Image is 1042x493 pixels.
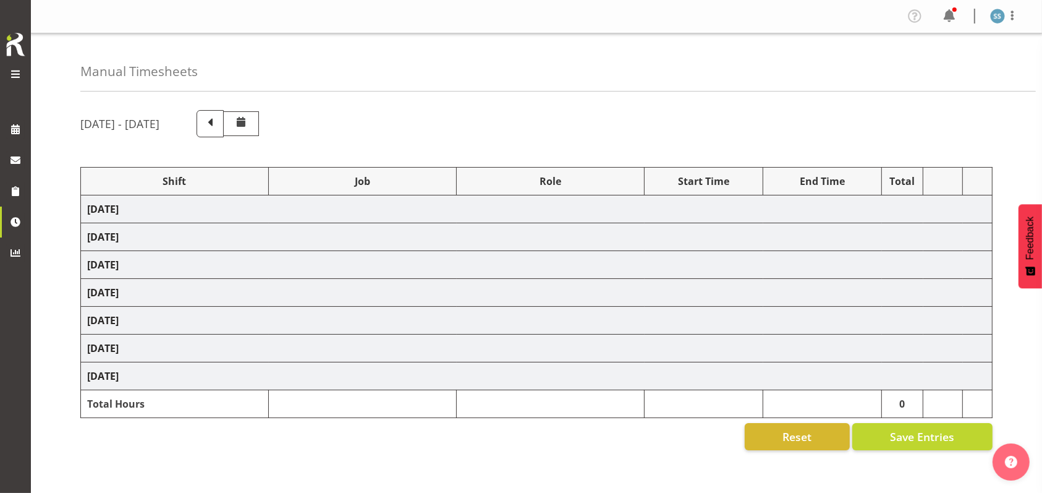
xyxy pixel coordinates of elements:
[3,31,28,58] img: Rosterit icon logo
[81,390,269,418] td: Total Hours
[87,174,262,189] div: Shift
[769,174,875,189] div: End Time
[890,429,954,445] span: Save Entries
[745,423,850,450] button: Reset
[81,251,993,279] td: [DATE]
[882,390,923,418] td: 0
[1019,204,1042,288] button: Feedback - Show survey
[80,117,159,131] h5: [DATE] - [DATE]
[1025,216,1036,260] span: Feedback
[275,174,450,189] div: Job
[782,429,811,445] span: Reset
[81,307,993,335] td: [DATE]
[81,195,993,223] td: [DATE]
[463,174,638,189] div: Role
[1005,456,1017,468] img: help-xxl-2.png
[651,174,756,189] div: Start Time
[80,64,198,79] h4: Manual Timesheets
[81,279,993,307] td: [DATE]
[81,335,993,362] td: [DATE]
[81,223,993,251] td: [DATE]
[852,423,993,450] button: Save Entries
[81,362,993,390] td: [DATE]
[990,9,1005,24] img: shane-shaw-williams1936.jpg
[888,174,917,189] div: Total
